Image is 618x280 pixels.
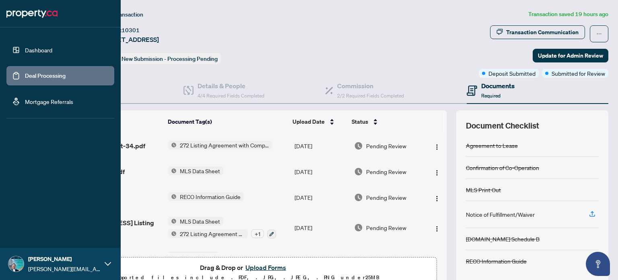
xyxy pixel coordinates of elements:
[291,245,351,280] td: [DATE]
[490,25,585,39] button: Transaction Communication
[168,251,218,273] button: Status IconMLS Print Out
[481,93,501,99] span: Required
[198,93,264,99] span: 4/4 Required Fields Completed
[291,210,351,245] td: [DATE]
[165,110,289,133] th: Document Tag(s)
[466,120,539,131] span: Document Checklist
[596,31,602,37] span: ellipsis
[352,117,368,126] span: Status
[538,49,603,62] span: Update for Admin Review
[431,165,443,178] button: Logo
[28,255,101,263] span: [PERSON_NAME]
[291,159,351,185] td: [DATE]
[200,262,288,273] span: Drag & Drop or
[366,167,406,176] span: Pending Review
[122,55,218,62] span: New Submission - Processing Pending
[506,26,579,39] div: Transaction Communication
[168,166,177,175] img: Status Icon
[177,141,272,149] span: 272 Listing Agreement with Company Schedule A
[466,234,540,243] div: [DOMAIN_NAME] Schedule B
[431,191,443,204] button: Logo
[366,223,406,232] span: Pending Review
[177,217,223,226] span: MLS Data Sheet
[354,223,363,232] img: Document Status
[6,7,58,20] img: logo
[122,27,140,34] span: 10301
[354,167,363,176] img: Document Status
[100,53,221,64] div: Status:
[25,72,66,79] a: Deal Processing
[366,193,406,202] span: Pending Review
[100,35,159,44] span: [STREET_ADDRESS]
[25,98,73,105] a: Mortgage Referrals
[586,252,610,276] button: Open asap
[466,210,535,219] div: Notice of Fulfillment/Waiver
[481,81,515,91] h4: Documents
[168,141,177,149] img: Status Icon
[168,192,177,201] img: Status Icon
[168,166,223,175] button: Status IconMLS Data Sheet
[552,69,605,78] span: Submitted for Review
[8,256,24,272] img: Profile Icon
[291,133,351,159] td: [DATE]
[466,163,539,172] div: Confirmation of Co-Operation
[168,141,272,149] button: Status Icon272 Listing Agreement with Company Schedule A
[466,257,527,265] div: RECO Information Guide
[251,229,264,238] div: + 1
[168,251,177,260] img: Status Icon
[243,262,288,273] button: Upload Forms
[100,11,143,18] span: View Transaction
[337,93,404,99] span: 2/2 Required Fields Completed
[434,195,440,202] img: Logo
[466,141,518,150] div: Agreement to Lease
[434,144,440,150] img: Logo
[168,192,244,201] button: Status IconRECO Information Guide
[533,49,608,62] button: Update for Admin Review
[431,221,443,234] button: Logo
[177,251,218,260] span: MLS Print Out
[466,185,501,194] div: MLS Print Out
[293,117,325,126] span: Upload Date
[366,141,406,150] span: Pending Review
[168,217,276,239] button: Status IconMLS Data SheetStatus Icon272 Listing Agreement with Company Schedule A+1
[177,166,223,175] span: MLS Data Sheet
[198,81,264,91] h4: Details & People
[431,139,443,152] button: Logo
[348,110,423,133] th: Status
[488,69,536,78] span: Deposit Submitted
[528,10,608,19] article: Transaction saved 19 hours ago
[168,217,177,226] img: Status Icon
[168,229,177,238] img: Status Icon
[434,170,440,176] img: Logo
[289,110,349,133] th: Upload Date
[28,264,101,273] span: [PERSON_NAME][EMAIL_ADDRESS][DOMAIN_NAME]
[354,193,363,202] img: Document Status
[177,229,248,238] span: 272 Listing Agreement with Company Schedule A
[25,46,52,54] a: Dashboard
[434,226,440,232] img: Logo
[177,192,244,201] span: RECO Information Guide
[337,81,404,91] h4: Commission
[291,185,351,210] td: [DATE]
[354,141,363,150] img: Document Status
